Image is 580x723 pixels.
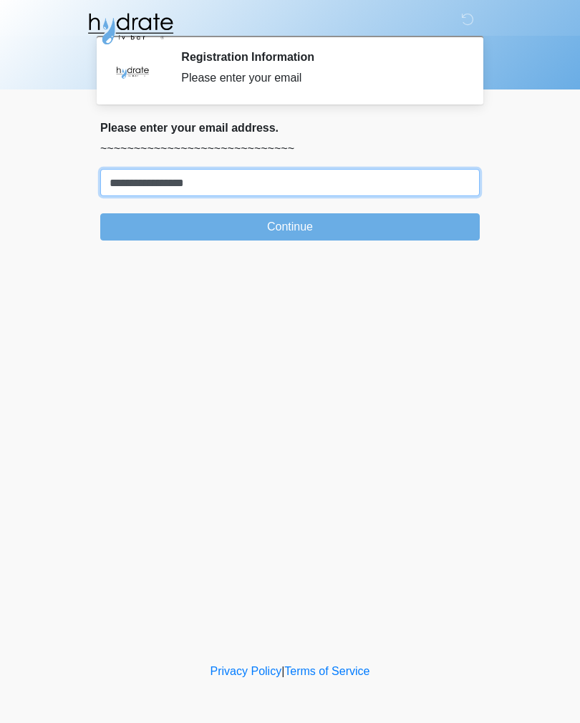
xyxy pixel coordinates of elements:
a: | [281,665,284,677]
img: Hydrate IV Bar - Fort Collins Logo [86,11,175,47]
button: Continue [100,213,480,241]
a: Terms of Service [284,665,369,677]
a: Privacy Policy [211,665,282,677]
p: ~~~~~~~~~~~~~~~~~~~~~~~~~~~~~ [100,140,480,157]
div: Please enter your email [181,69,458,87]
h2: Please enter your email address. [100,121,480,135]
img: Agent Avatar [111,50,154,93]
